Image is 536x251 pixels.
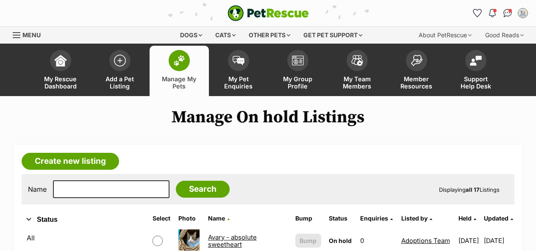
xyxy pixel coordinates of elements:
[325,212,355,225] th: Status
[413,27,478,44] div: About PetRescue
[484,215,513,222] a: Updated
[457,75,495,90] span: Support Help Desk
[300,236,317,245] span: Bump
[401,215,432,222] a: Listed by
[486,6,499,20] button: Notifications
[233,56,244,65] img: pet-enquiries-icon-7e3ad2cf08bfb03b45e93fb7055b45f3efa6380592205ae92323e6603595dc1f.svg
[466,186,480,193] strong: all 17
[208,215,230,222] a: Name
[470,55,482,66] img: help-desk-icon-fdf02630f3aa405de69fd3d07c3f3aa587a6932b1a1747fa1d2bba05be0121f9.svg
[329,237,352,244] span: On hold
[484,215,508,222] span: Updated
[13,27,47,42] a: Menu
[360,215,393,222] a: Enquiries
[149,212,174,225] th: Select
[503,9,512,17] img: chat-41dd97257d64d25036548639549fe6c8038ab92f7586957e7f3b1b290dea8141.svg
[219,75,258,90] span: My Pet Enquiries
[446,46,505,96] a: Support Help Desk
[516,6,530,20] button: My account
[90,46,150,96] a: Add a Pet Listing
[22,214,140,225] button: Status
[173,55,185,66] img: manage-my-pets-icon-02211641906a0b7f246fdf0571729dbe1e7629f14944591b6c1af311fb30b64b.svg
[439,186,500,193] span: Displaying Listings
[292,212,325,225] th: Bump
[411,55,422,66] img: member-resources-icon-8e73f808a243e03378d46382f2149f9095a855e16c252ad45f914b54edf8863c.svg
[279,75,317,90] span: My Group Profile
[42,75,80,90] span: My Rescue Dashboard
[360,215,388,222] span: translation missing: en.admin.listings.index.attributes.enquiries
[28,185,47,193] label: Name
[292,55,304,66] img: group-profile-icon-3fa3cf56718a62981997c0bc7e787c4b2cf8bcc04b72c1350f741eb67cf2f40e.svg
[297,27,368,44] div: Get pet support
[401,237,450,245] a: Adoptions Team
[458,215,476,222] a: Held
[228,5,309,21] a: PetRescue
[470,6,484,20] a: Favourites
[338,75,376,90] span: My Team Members
[175,212,203,225] th: Photo
[328,46,387,96] a: My Team Members
[295,234,322,248] button: Bump
[22,230,140,245] a: All
[501,6,514,20] a: Conversations
[209,46,268,96] a: My Pet Enquiries
[160,75,198,90] span: Manage My Pets
[243,27,296,44] div: Other pets
[208,215,225,222] span: Name
[351,55,363,66] img: team-members-icon-5396bd8760b3fe7c0b43da4ab00e1e3bb1a5d9ba89233759b79545d2d3fc5d0d.svg
[101,75,139,90] span: Add a Pet Listing
[479,27,530,44] div: Good Reads
[31,46,90,96] a: My Rescue Dashboard
[22,153,119,170] a: Create new listing
[114,55,126,66] img: add-pet-listing-icon-0afa8454b4691262ce3f59096e99ab1cd57d4a30225e0717b998d2c9b9846f56.svg
[174,27,208,44] div: Dogs
[208,233,257,248] a: Avary - absolute sweetheart
[397,75,436,90] span: Member Resources
[176,181,230,198] input: Search
[22,31,41,39] span: Menu
[458,215,472,222] span: Held
[209,27,242,44] div: Cats
[401,215,428,222] span: Listed by
[387,46,446,96] a: Member Resources
[489,9,496,17] img: notifications-46538b983faf8c2785f20acdc204bb7945ddae34d4c08c2a6579f10ce5e182be.svg
[150,46,209,96] a: Manage My Pets
[268,46,328,96] a: My Group Profile
[228,5,309,21] img: logo-e224e6f780fb5917bec1dbf3a21bbac754714ae5b6737aabdf751b685950b380.svg
[55,55,67,66] img: dashboard-icon-eb2f2d2d3e046f16d808141f083e7271f6b2e854fb5c12c21221c1fb7104beca.svg
[470,6,530,20] ul: Account quick links
[519,9,527,17] img: Adoptions Team profile pic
